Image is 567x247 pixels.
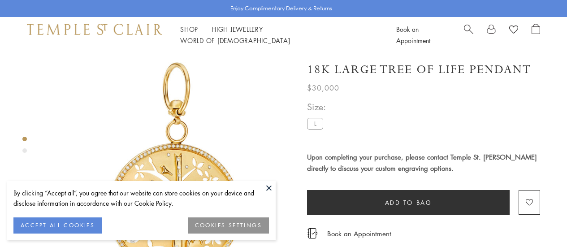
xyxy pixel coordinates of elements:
[307,118,323,129] label: L
[464,24,473,46] a: Search
[307,228,318,238] img: icon_appointment.svg
[22,134,27,160] div: Product gallery navigation
[509,24,518,37] a: View Wishlist
[13,188,269,208] div: By clicking “Accept all”, you agree that our website can store cookies on your device and disclos...
[27,24,162,35] img: Temple St. Clair
[307,152,540,174] h4: Upon completing your purchase, please contact Temple St. [PERSON_NAME] directly to discuss your c...
[396,25,430,45] a: Book an Appointment
[327,229,391,238] a: Book an Appointment
[532,24,540,46] a: Open Shopping Bag
[307,100,327,114] span: Size:
[230,4,332,13] p: Enjoy Complimentary Delivery & Returns
[212,25,263,34] a: High JewelleryHigh Jewellery
[180,24,376,46] nav: Main navigation
[522,205,558,238] iframe: Gorgias live chat messenger
[307,190,510,215] button: Add to bag
[180,36,290,45] a: World of [DEMOGRAPHIC_DATA]World of [DEMOGRAPHIC_DATA]
[180,25,198,34] a: ShopShop
[307,62,531,78] h1: 18K Large Tree of Life Pendant
[307,82,339,94] span: $30,000
[13,217,102,234] button: ACCEPT ALL COOKIES
[385,198,432,208] span: Add to bag
[188,217,269,234] button: COOKIES SETTINGS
